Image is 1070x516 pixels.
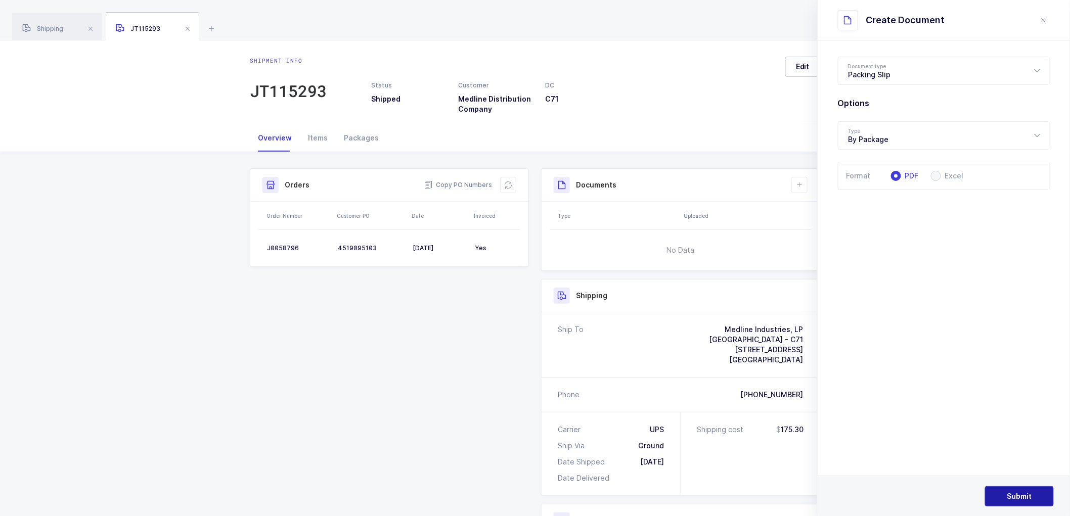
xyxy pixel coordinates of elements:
[640,457,664,467] div: [DATE]
[838,97,1050,109] h2: Options
[785,57,820,77] button: Edit
[22,25,63,32] span: Shipping
[337,212,406,220] div: Customer PO
[558,473,613,483] div: Date Delivered
[615,235,746,265] span: No Data
[250,57,327,65] div: Shipment info
[458,81,533,90] div: Customer
[740,390,803,400] div: [PHONE_NUMBER]
[558,212,678,220] div: Type
[576,291,607,301] h3: Shipping
[300,124,336,152] div: Items
[412,212,468,220] div: Date
[371,94,446,104] h3: Shipped
[709,345,803,355] div: [STREET_ADDRESS]
[558,324,584,365] div: Ship To
[474,212,517,220] div: Invoiced
[558,441,589,451] div: Ship Via
[941,172,964,179] span: Excel
[776,425,804,435] span: 175.30
[475,244,486,252] span: Yes
[285,180,309,190] h3: Orders
[267,244,330,252] div: J0058796
[796,62,810,72] span: Edit
[336,124,387,152] div: Packages
[424,180,492,190] button: Copy PO Numbers
[558,390,579,400] div: Phone
[638,441,664,451] div: Ground
[866,14,945,26] div: Create Document
[1007,491,1032,501] span: Submit
[371,81,446,90] div: Status
[116,25,160,32] span: JT115293
[729,355,803,364] span: [GEOGRAPHIC_DATA]
[558,425,585,435] div: Carrier
[1038,14,1050,26] button: close drawer
[901,172,919,179] span: PDF
[546,94,620,104] h3: C71
[458,94,533,114] h3: Medline Distribution Company
[650,425,664,435] div: UPS
[266,212,331,220] div: Order Number
[985,486,1054,506] button: Submit
[546,81,620,90] div: DC
[684,212,809,220] div: Uploaded
[709,324,803,335] div: Medline Industries, LP
[338,244,405,252] div: 4519095103
[576,180,616,190] h3: Documents
[250,124,300,152] div: Overview
[709,335,803,345] div: [GEOGRAPHIC_DATA] - C71
[558,457,609,467] div: Date Shipped
[413,244,467,252] div: [DATE]
[697,425,747,435] div: Shipping cost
